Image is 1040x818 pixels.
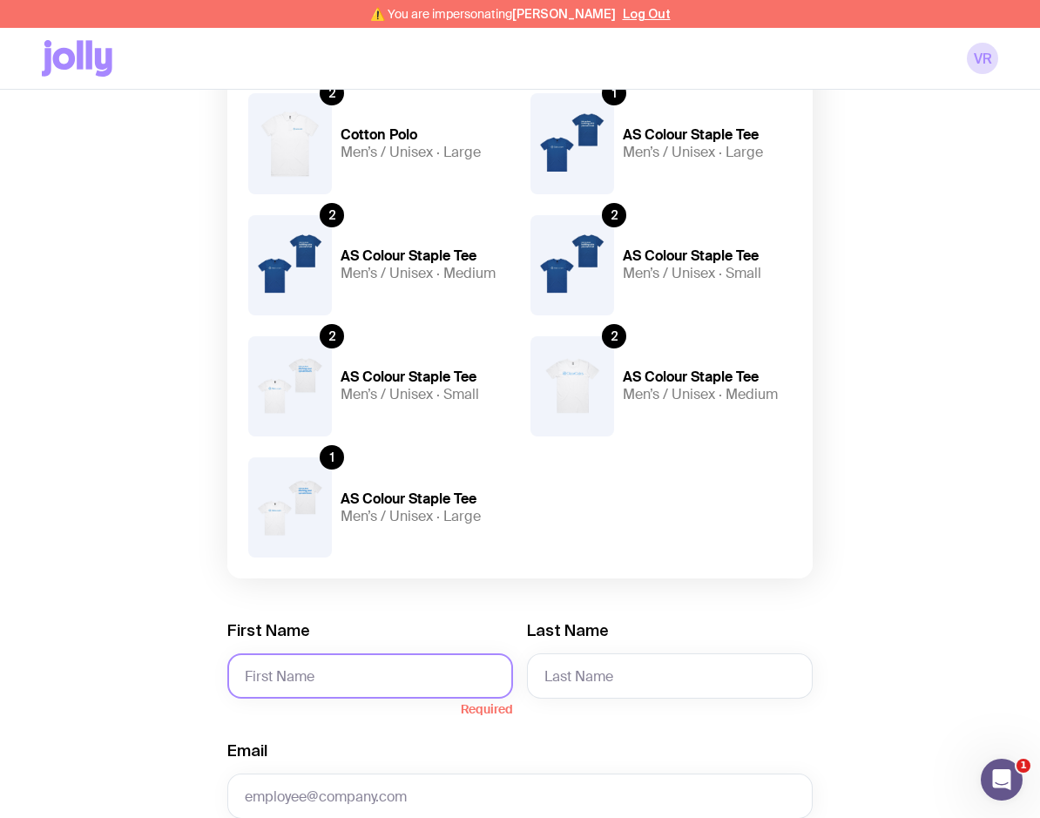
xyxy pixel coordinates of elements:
span: ⚠️ You are impersonating [370,7,616,21]
h5: Men’s / Unisex · Large [623,144,792,161]
button: Log Out [623,7,671,21]
div: 2 [320,81,344,105]
iframe: Intercom live chat [981,759,1023,801]
input: First Name [227,653,513,699]
span: Required [227,699,513,716]
h4: AS Colour Staple Tee [341,247,510,265]
label: Last Name [527,620,609,641]
h4: AS Colour Staple Tee [341,490,510,508]
h5: Men’s / Unisex · Large [341,144,510,161]
span: 1 [1016,759,1030,773]
h4: AS Colour Staple Tee [341,368,510,386]
h5: Men’s / Unisex · Small [341,386,510,403]
h5: Men’s / Unisex · Medium [341,265,510,282]
input: Last Name [527,653,813,699]
div: 2 [602,203,626,227]
span: [PERSON_NAME] [512,7,616,21]
div: 2 [602,324,626,348]
h4: AS Colour Staple Tee [623,126,792,144]
h4: AS Colour Staple Tee [623,247,792,265]
h5: Men’s / Unisex · Small [623,265,792,282]
div: 1 [602,81,626,105]
label: Email [227,740,267,761]
h5: Men’s / Unisex · Medium [623,386,792,403]
h5: Men’s / Unisex · Large [341,508,510,525]
label: First Name [227,620,310,641]
a: VR [967,43,998,74]
div: 1 [320,445,344,470]
div: 2 [320,324,344,348]
h4: AS Colour Staple Tee [623,368,792,386]
div: 2 [320,203,344,227]
h4: Cotton Polo [341,126,510,144]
